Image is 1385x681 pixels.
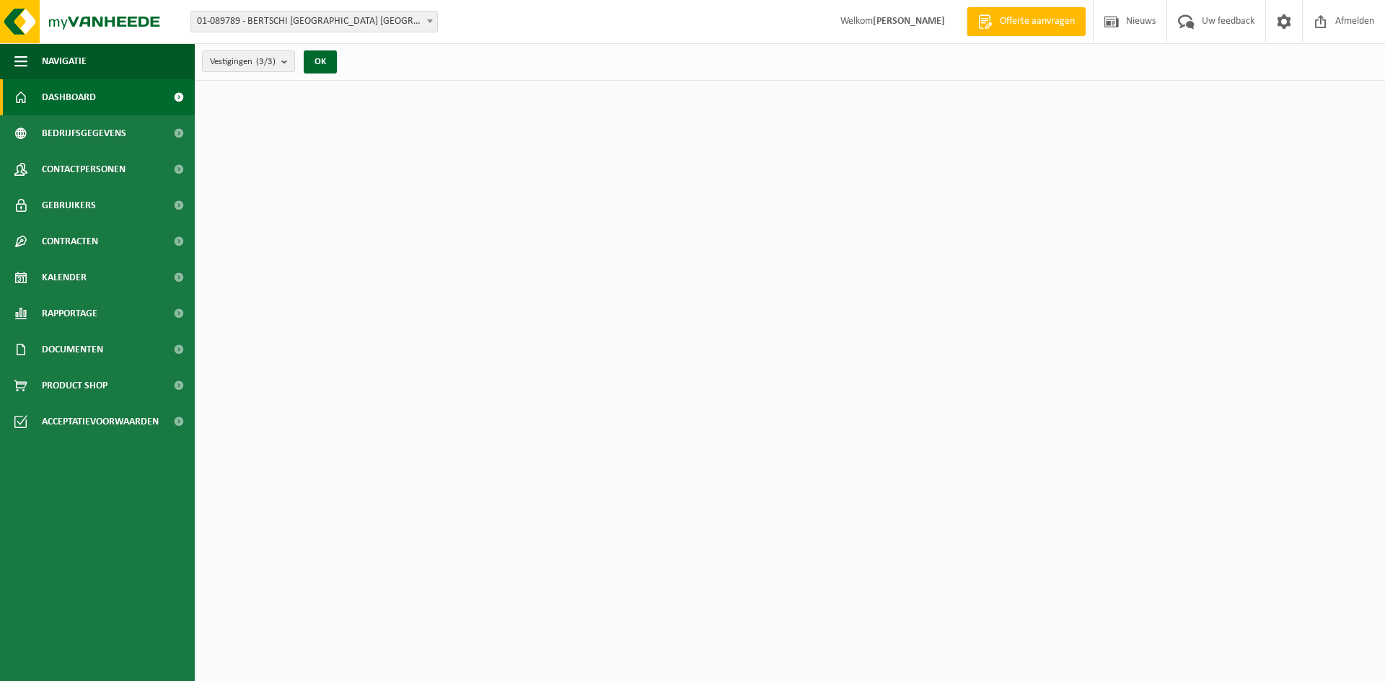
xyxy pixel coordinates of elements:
span: Contracten [42,223,98,259]
span: Vestigingen [210,51,276,73]
span: Rapportage [42,295,97,331]
button: OK [304,50,337,74]
span: Kalender [42,259,87,295]
span: Dashboard [42,79,96,115]
span: Contactpersonen [42,151,126,187]
span: Bedrijfsgegevens [42,115,126,151]
span: 01-089789 - BERTSCHI BELGIUM NV - ANTWERPEN [190,11,438,32]
span: 01-089789 - BERTSCHI BELGIUM NV - ANTWERPEN [191,12,437,32]
span: Offerte aanvragen [996,14,1078,29]
span: Gebruikers [42,187,96,223]
count: (3/3) [256,57,276,66]
span: Product Shop [42,368,107,404]
button: Vestigingen(3/3) [202,50,295,72]
span: Navigatie [42,43,87,79]
span: Documenten [42,331,103,368]
span: Acceptatievoorwaarden [42,404,159,440]
a: Offerte aanvragen [967,7,1086,36]
strong: [PERSON_NAME] [873,16,945,27]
